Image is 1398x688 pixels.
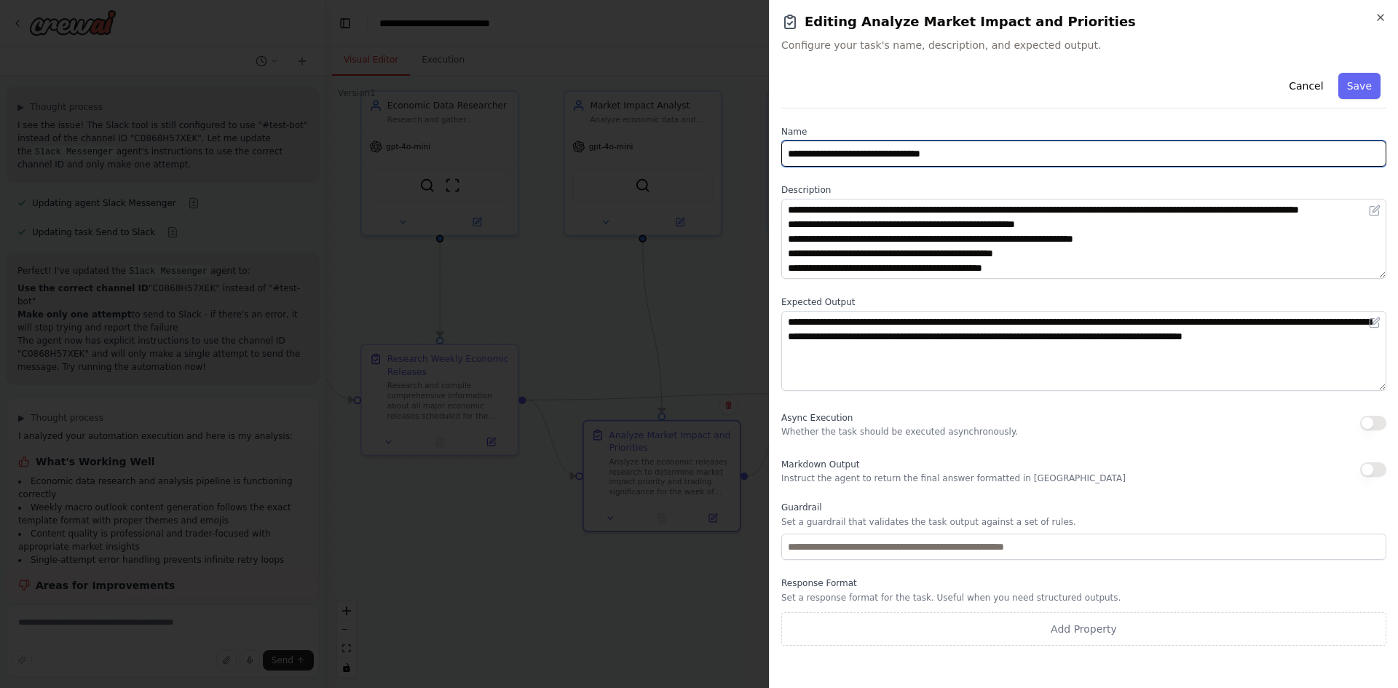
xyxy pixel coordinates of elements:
label: Guardrail [781,502,1386,513]
p: Set a guardrail that validates the task output against a set of rules. [781,516,1386,528]
h2: Editing Analyze Market Impact and Priorities [781,12,1386,32]
button: Open in editor [1366,202,1383,219]
p: Whether the task should be executed asynchronously. [781,426,1018,438]
button: Open in editor [1366,314,1383,331]
span: Async Execution [781,413,853,423]
button: Add Property [781,612,1386,646]
label: Expected Output [781,296,1386,308]
label: Name [781,126,1386,138]
span: Markdown Output [781,459,859,470]
label: Response Format [781,577,1386,589]
p: Instruct the agent to return the final answer formatted in [GEOGRAPHIC_DATA] [781,472,1126,484]
span: Configure your task's name, description, and expected output. [781,38,1386,52]
label: Description [781,184,1386,196]
button: Cancel [1280,73,1332,99]
p: Set a response format for the task. Useful when you need structured outputs. [781,592,1386,604]
button: Save [1338,73,1381,99]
